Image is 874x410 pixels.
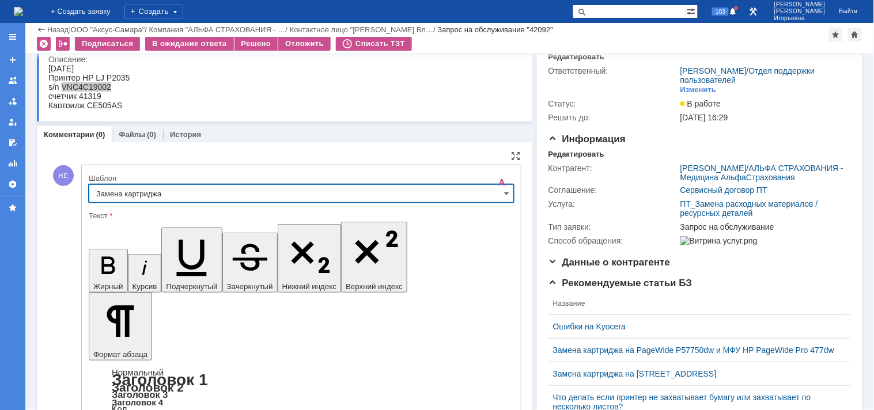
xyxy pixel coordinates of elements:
[128,254,162,293] button: Курсив
[3,175,22,193] a: Настройки
[149,25,290,34] div: /
[680,66,846,85] div: /
[282,282,337,291] span: Нижний индекс
[747,5,761,18] a: Перейти в интерфейс администратора
[37,37,51,51] div: Удалить
[71,25,149,34] div: /
[829,28,843,41] div: Добавить в избранное
[553,346,837,355] a: Замена картриджа на PageWide P57750dw и МФУ HP PageWide Pro 477dw
[680,99,721,108] span: В работе
[680,85,717,94] div: Изменить
[680,164,843,182] a: АЛЬФА СТРАХОВАНИЯ - Медицина АльфаСтрахования
[93,350,147,359] span: Формат абзаца
[553,322,837,331] a: Ошибки на Kyocera
[89,293,152,360] button: Формат абзаца
[290,25,433,34] a: Контактное лицо "[PERSON_NAME] Вл…
[119,130,145,139] a: Файлы
[3,154,22,173] a: Отчеты
[680,222,846,231] div: Запрос на обслуживание
[680,164,747,173] a: [PERSON_NAME]
[548,236,678,245] div: Способ обращения:
[5,101,128,137] span: С уважением, первая линия технической поддержки
[548,199,678,208] div: Услуга:
[112,389,168,400] a: Заголовок 3
[48,55,519,64] div: Описание:
[548,52,604,62] div: Редактировать
[56,37,70,51] div: Работа с массовостью
[278,224,342,293] button: Нижний индекс
[14,7,23,16] a: Перейти на домашнюю страницу
[680,66,747,75] a: [PERSON_NAME]
[680,199,818,218] a: ПТ_Замена расходных материалов / ресурсных деталей
[548,293,842,315] th: Название
[112,397,163,407] a: Заголовок 4
[548,113,678,122] div: Решить до:
[438,25,554,34] div: Запрос на обслуживание "42092"
[686,5,698,16] span: Расширенный поиск
[553,369,837,378] a: Замена картриджа на [STREET_ADDRESS]
[112,381,184,394] a: Заголовок 2
[53,165,74,186] span: НЕ
[5,5,63,16] span: Добрый день
[548,150,604,159] div: Редактировать
[548,185,678,195] div: Соглашение:
[680,236,758,245] img: Витрина услуг.png
[548,278,693,288] span: Рекомендуемые статьи БЗ
[89,249,128,293] button: Жирный
[680,164,846,182] div: /
[227,282,273,291] span: Зачеркнутый
[147,130,156,139] div: (0)
[548,222,678,231] div: Тип заявки:
[512,151,521,161] div: На всю страницу
[548,134,626,145] span: Информация
[3,71,22,90] a: Заявки на командах
[680,113,728,122] span: [DATE] 16:29
[3,51,22,69] a: Создать заявку
[3,92,22,111] a: Заявки в моей ответственности
[548,257,671,268] span: Данные о контрагенте
[44,130,94,139] a: Комментарии
[112,371,208,389] a: Заголовок 1
[3,134,22,152] a: Мои согласования
[47,25,69,34] a: Назад
[124,5,183,18] div: Создать
[96,130,105,139] div: (0)
[133,282,157,291] span: Курсив
[712,7,729,16] span: 103
[5,41,166,64] font: Данный расходный материал списан с остатков подменного склада
[495,176,509,189] span: Скрыть панель инструментов
[149,25,286,34] a: Компания "АЛЬФА СТРАХОВАНИЯ - …
[548,99,678,108] div: Статус:
[548,164,678,173] div: Контрагент:
[774,8,826,15] span: [PERSON_NAME]
[161,227,222,293] button: Подчеркнутый
[93,282,123,291] span: Жирный
[89,174,512,182] div: Шаблон
[14,7,23,16] img: logo
[548,66,678,75] div: Ответственный:
[290,25,438,34] div: /
[222,233,278,293] button: Зачеркнутый
[341,222,407,293] button: Верхний индекс
[774,1,826,8] span: [PERSON_NAME]
[89,212,512,219] div: Текст
[680,66,815,85] a: Отдел поддержки пользователей
[69,25,70,33] div: |
[112,367,164,377] a: Нормальный
[3,113,22,131] a: Мои заявки
[848,28,862,41] div: Сделать домашней страницей
[166,282,217,291] span: Подчеркнутый
[680,185,767,195] a: Сервисный договор ПТ
[5,17,156,40] span: На аппарате проведена замена РМ (РД)
[71,25,145,34] a: ООО "Аксус-Самара"
[774,15,826,22] span: Игорьевна
[170,130,201,139] a: История
[346,282,403,291] span: Верхний индекс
